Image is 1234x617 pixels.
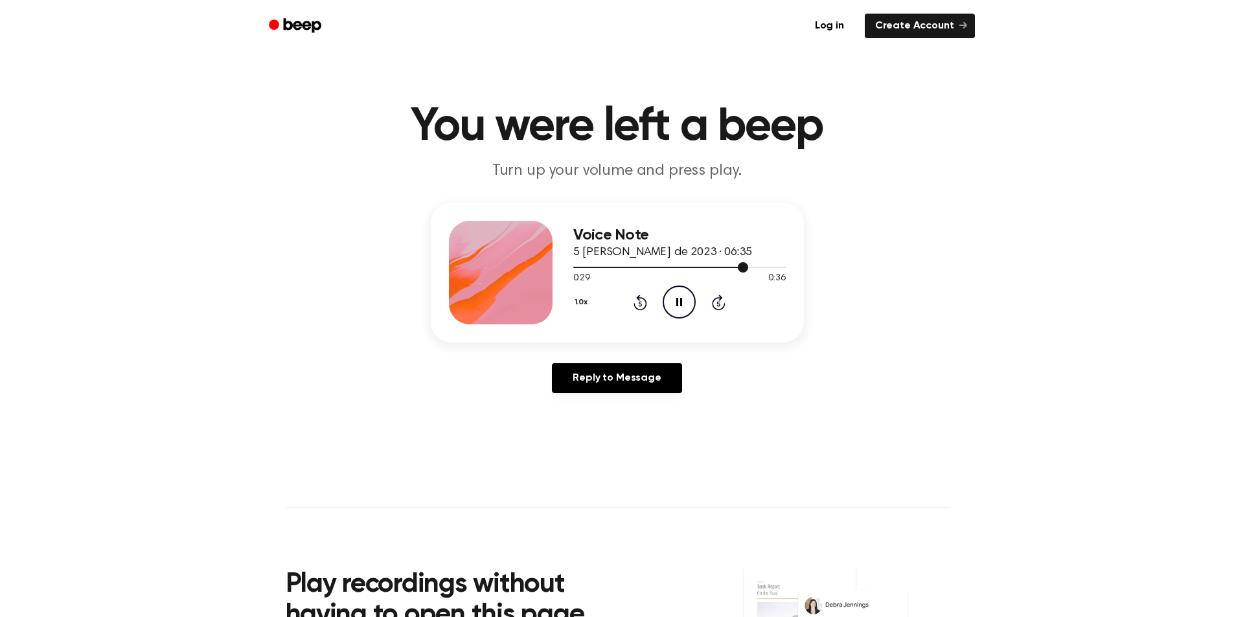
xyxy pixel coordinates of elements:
p: Turn up your volume and press play. [369,161,866,182]
span: 5 [PERSON_NAME] de 2023 · 06:35 [573,247,752,258]
span: 0:29 [573,272,590,286]
span: 0:36 [768,272,785,286]
h1: You were left a beep [286,104,949,150]
a: Beep [260,14,333,39]
a: Log in [802,11,857,41]
a: Create Account [865,14,975,38]
h3: Voice Note [573,227,786,244]
button: 1.0x [573,291,593,313]
a: Reply to Message [552,363,681,393]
